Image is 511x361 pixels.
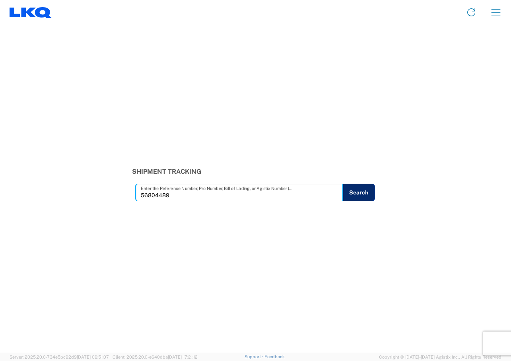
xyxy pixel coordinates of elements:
span: [DATE] 17:21:12 [168,355,198,359]
a: Support [245,354,264,359]
h3: Shipment Tracking [132,168,379,175]
span: Server: 2025.20.0-734e5bc92d9 [10,355,109,359]
button: Search [342,184,375,201]
span: Copyright © [DATE]-[DATE] Agistix Inc., All Rights Reserved [379,353,501,361]
span: Client: 2025.20.0-e640dba [113,355,198,359]
span: [DATE] 09:51:07 [77,355,109,359]
a: Feedback [264,354,285,359]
